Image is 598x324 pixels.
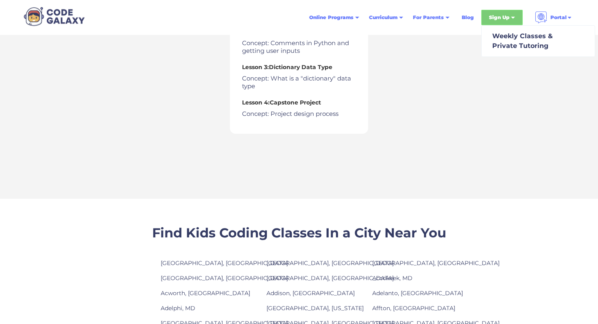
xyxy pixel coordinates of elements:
[489,13,509,22] div: Sign Up
[372,289,463,297] a: Adelanto, [GEOGRAPHIC_DATA]
[266,259,394,267] a: [GEOGRAPHIC_DATA], [GEOGRAPHIC_DATA]
[242,98,356,107] h4: Lesson 4:
[242,74,356,90] p: Concept: What is a "dictionary" data type
[457,10,479,25] a: Blog
[242,110,356,118] p: Concept: Project design process
[161,304,195,312] a: Adelphi, MD
[369,13,397,22] div: Curriculum
[266,304,364,312] a: [GEOGRAPHIC_DATA], [US_STATE]
[413,13,444,22] div: For Parents
[408,10,454,25] div: For Parents
[372,274,412,282] a: Accokeek, MD
[530,8,577,27] div: Portal
[266,289,355,297] a: Addison, [GEOGRAPHIC_DATA]
[269,63,332,71] strong: Dictionary Data Type
[372,259,500,267] a: [GEOGRAPHIC_DATA], [GEOGRAPHIC_DATA]
[242,39,356,55] p: Concept: Comments in Python and getting user inputs
[364,10,408,25] div: Curriculum
[161,259,288,267] a: [GEOGRAPHIC_DATA], [GEOGRAPHIC_DATA]
[266,274,394,282] a: [GEOGRAPHIC_DATA], [GEOGRAPHIC_DATA]
[242,62,356,72] h4: Lesson 3:
[161,274,288,282] a: [GEOGRAPHIC_DATA], [GEOGRAPHIC_DATA]
[161,289,250,297] a: Acworth, [GEOGRAPHIC_DATA]
[550,13,567,22] div: Portal
[372,304,455,312] a: Affton, [GEOGRAPHIC_DATA]
[309,13,354,22] div: Online Programs
[489,31,553,51] div: Weekly Classes & Private Tutoring
[270,99,321,106] strong: Capstone Project
[481,10,523,25] div: Sign Up
[481,25,595,57] nav: Sign Up
[484,28,592,54] a: Weekly Classes &Private Tutoring
[304,10,364,25] div: Online Programs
